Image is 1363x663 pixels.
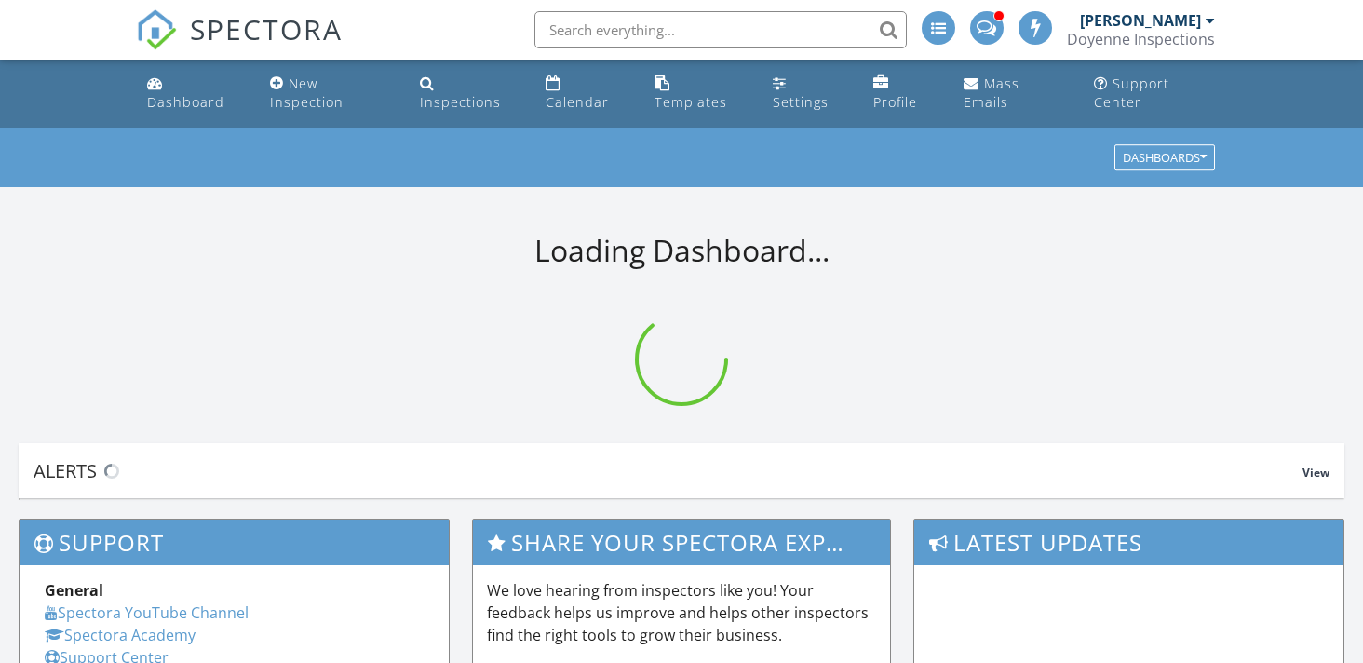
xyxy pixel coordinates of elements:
[136,25,343,64] a: SPECTORA
[20,520,449,565] h3: Support
[190,9,343,48] span: SPECTORA
[1094,74,1169,111] div: Support Center
[964,74,1019,111] div: Mass Emails
[546,93,609,111] div: Calendar
[45,602,249,623] a: Spectora YouTube Channel
[1080,11,1201,30] div: [PERSON_NAME]
[412,67,523,120] a: Inspections
[765,67,851,120] a: Settings
[140,67,248,120] a: Dashboard
[914,520,1343,565] h3: Latest Updates
[655,93,727,111] div: Templates
[45,580,103,601] strong: General
[773,93,829,111] div: Settings
[487,579,877,646] p: We love hearing from inspectors like you! Your feedback helps us improve and helps other inspecto...
[866,67,941,120] a: Company Profile
[1114,145,1215,171] button: Dashboards
[1086,67,1223,120] a: Support Center
[420,93,501,111] div: Inspections
[147,93,224,111] div: Dashboard
[538,67,632,120] a: Calendar
[534,11,907,48] input: Search everything...
[270,74,344,111] div: New Inspection
[1302,465,1329,480] span: View
[45,625,196,645] a: Spectora Academy
[34,458,1302,483] div: Alerts
[263,67,398,120] a: New Inspection
[136,9,177,50] img: The Best Home Inspection Software - Spectora
[647,67,750,120] a: Templates
[473,520,891,565] h3: Share Your Spectora Experience
[956,67,1072,120] a: Mass Emails
[1067,30,1215,48] div: Doyenne Inspections
[873,93,917,111] div: Profile
[1123,152,1207,165] div: Dashboards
